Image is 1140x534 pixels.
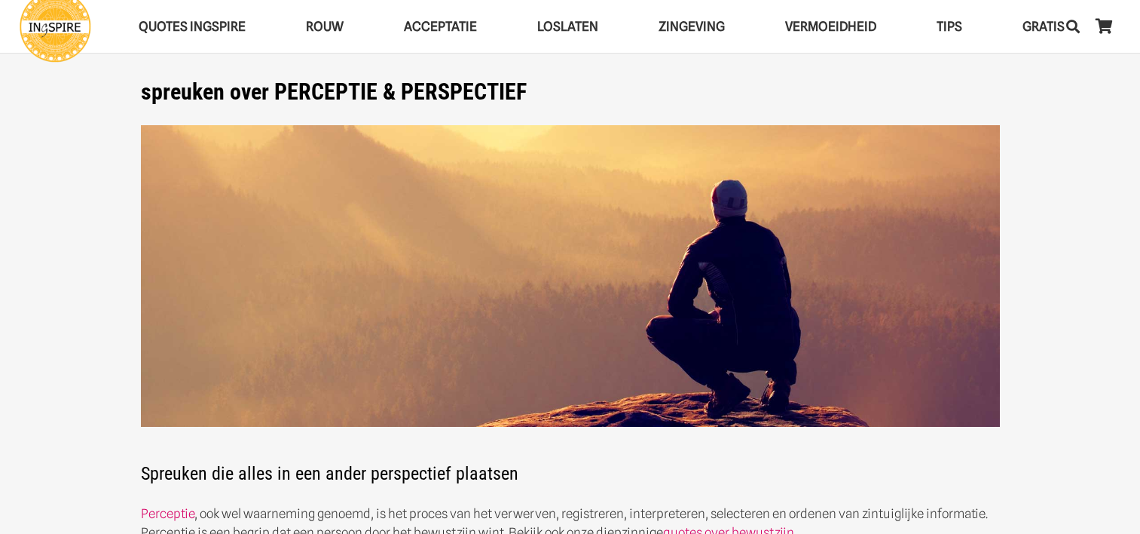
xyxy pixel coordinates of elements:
[276,8,374,46] a: ROUWROUW Menu
[141,78,1000,106] h1: spreuken over PERCEPTIE & PERSPECTIEF
[507,8,628,46] a: LoslatenLoslaten Menu
[992,8,1095,46] a: GRATISGRATIS Menu
[374,8,507,46] a: AcceptatieAcceptatie Menu
[1058,8,1088,45] a: Zoeken
[108,8,276,46] a: QUOTES INGSPIREQUOTES INGSPIRE Menu
[755,8,906,46] a: VERMOEIDHEIDVERMOEIDHEID Menu
[306,19,344,34] span: ROUW
[141,125,1000,428] img: Quotes en Spreuken van Ingspire over de Helende Kracht van Acceptatie
[141,506,194,521] a: Perceptie
[937,19,962,34] span: TIPS
[1022,19,1065,34] span: GRATIS
[628,8,755,46] a: ZingevingZingeving Menu
[141,125,1000,486] h2: Spreuken die alles in een ander perspectief plaatsen
[404,19,477,34] span: Acceptatie
[537,19,598,34] span: Loslaten
[906,8,992,46] a: TIPSTIPS Menu
[785,19,876,34] span: VERMOEIDHEID
[659,19,725,34] span: Zingeving
[139,19,246,34] span: QUOTES INGSPIRE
